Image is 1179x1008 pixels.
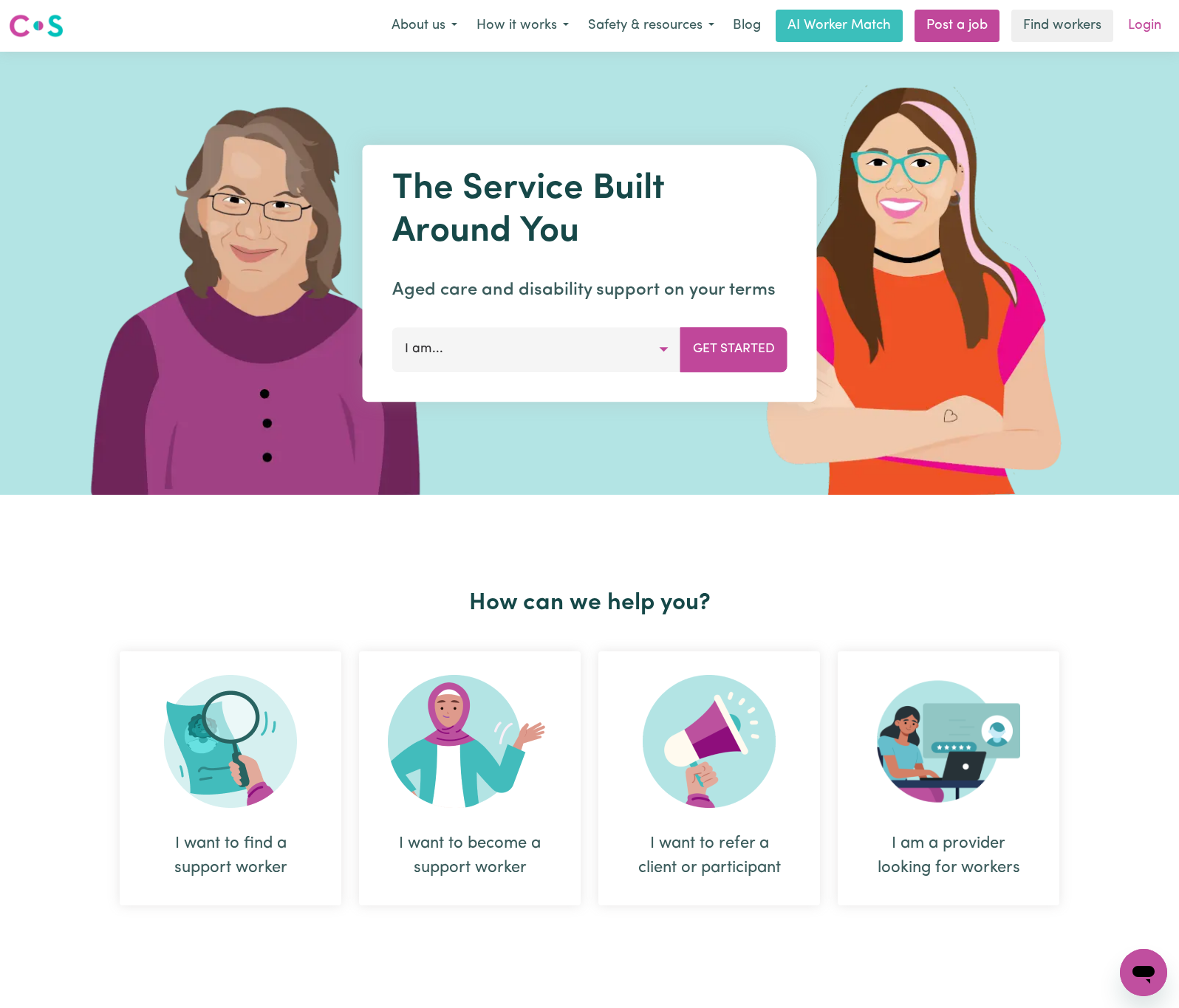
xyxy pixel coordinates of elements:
[394,832,545,880] div: I want to become a support worker
[9,9,64,43] a: Careseekers logo
[392,277,787,304] p: Aged care and disability support on your terms
[1011,10,1113,42] a: Find workers
[111,589,1068,617] h2: How can we help you?
[155,832,306,880] div: I want to find a support worker
[467,10,578,41] button: How it works
[120,651,341,905] div: I want to find a support worker
[724,10,770,42] a: Blog
[388,675,552,808] img: Become Worker
[578,10,724,41] button: Safety & resources
[915,10,999,42] a: Post a job
[392,168,787,253] h1: The Service Built Around You
[1120,949,1167,996] iframe: Button to launch messaging window
[877,675,1020,808] img: Provider
[873,832,1024,880] div: I am a provider looking for workers
[598,651,820,905] div: I want to refer a client or participant
[392,327,681,371] button: I am...
[776,10,903,42] a: AI Worker Match
[1119,10,1170,42] a: Login
[164,675,297,808] img: Search
[680,327,787,371] button: Get Started
[634,832,785,880] div: I want to refer a client or participant
[382,10,467,41] button: About us
[838,651,1059,905] div: I am a provider looking for workers
[9,13,64,39] img: Careseekers logo
[643,675,776,808] img: Refer
[359,651,581,905] div: I want to become a support worker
